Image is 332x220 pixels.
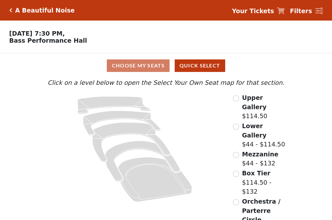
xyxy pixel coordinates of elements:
[232,7,274,14] strong: Your Tickets
[9,8,12,13] a: Click here to go back to filters
[242,150,278,168] label: $44 - $132
[242,169,286,196] label: $114.50 - $132
[15,7,75,14] h5: A Beautiful Noise
[242,94,266,110] span: Upper Gallery
[242,93,286,121] label: $114.50
[290,7,312,14] strong: Filters
[232,6,285,16] a: Your Tickets
[78,96,151,114] path: Upper Gallery - Seats Available: 280
[175,59,225,72] button: Quick Select
[242,151,278,158] span: Mezzanine
[242,122,266,139] span: Lower Gallery
[118,157,192,202] path: Orchestra / Parterre Circle - Seats Available: 5
[83,111,161,135] path: Lower Gallery - Seats Available: 25
[46,78,286,87] p: Click on a level below to open the Select Your Own Seat map for that section.
[242,121,286,149] label: $44 - $114.50
[242,170,270,177] span: Box Tier
[290,6,323,16] a: Filters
